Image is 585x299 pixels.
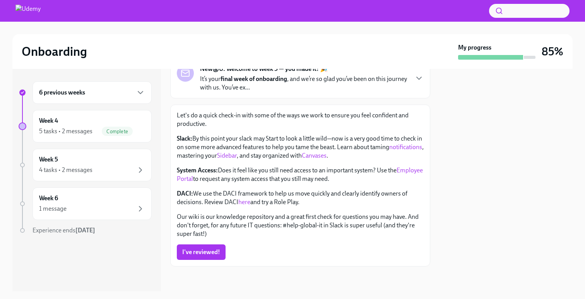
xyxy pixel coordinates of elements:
a: Sidebar [217,152,237,159]
p: We use the DACI framework to help us move quickly and clearly identify owners of decisions. Revie... [177,189,424,206]
p: Does it feel like you still need access to an important system? Use the to request any system acc... [177,166,424,183]
div: 4 tasks • 2 messages [39,166,92,174]
p: Our wiki is our knowledge repository and a great first check for questions you may have. And don'... [177,213,424,238]
h6: Week 4 [39,117,58,125]
div: 5 tasks • 2 messages [39,127,92,136]
a: Canvases [302,152,327,159]
p: It’s your , and we’re so glad you’ve been on this journey with us. You’ve ex... [200,75,408,92]
strong: My progress [458,43,491,52]
p: Let's do a quick check-in with some of the ways we work to ensure you feel confident and productive. [177,111,424,128]
h6: 6 previous weeks [39,88,85,97]
h2: Onboarding [22,44,87,59]
a: Week 54 tasks • 2 messages [19,149,152,181]
h3: 85% [542,45,563,58]
button: I've reviewed! [177,244,226,260]
strong: Slack: [177,135,192,142]
h6: Week 5 [39,155,58,164]
strong: System Access: [177,167,218,174]
span: Complete [102,129,133,134]
img: Udemy [15,5,41,17]
a: notifications [389,143,422,151]
span: Experience ends [32,227,95,234]
div: 6 previous weeks [32,81,152,104]
a: Week 45 tasks • 2 messagesComplete [19,110,152,143]
p: By this point your slack may Start to look a little wild—now is a very good time to check in on s... [177,134,424,160]
a: Week 61 message [19,187,152,220]
div: 1 message [39,204,67,213]
strong: final week of onboarding [221,75,287,82]
a: here [238,198,250,206]
strong: [DATE] [75,227,95,234]
h6: Week 6 [39,194,58,203]
span: I've reviewed! [182,248,220,256]
strong: DACI: [177,190,193,197]
strong: New@U: Welcome to Week 5 — you made it! 🎉 [200,65,328,73]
